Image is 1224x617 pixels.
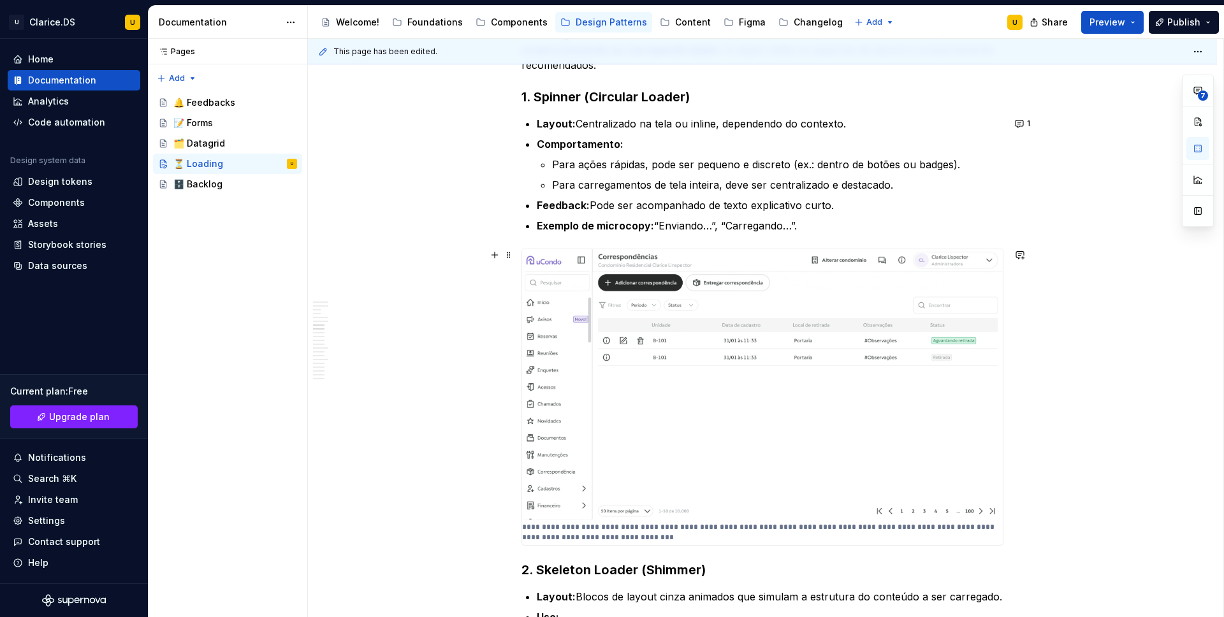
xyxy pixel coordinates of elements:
a: Assets [8,214,140,234]
p: Pode ser acompanhado de texto explicativo curto. [537,198,1003,213]
button: Add [153,69,201,87]
a: Storybook stories [8,235,140,255]
div: 📝 Forms [173,117,213,129]
div: U [9,15,24,30]
p: Para ações rápidas, pode ser pequeno e discreto (ex.: dentro de botões ou badges). [552,157,1003,172]
span: Upgrade plan [49,410,110,423]
div: Components [28,196,85,209]
p: Blocos de layout cinza animados que simulam a estrutura do conteúdo a ser carregado. [537,589,1003,604]
div: Help [28,556,48,569]
button: Add [850,13,898,31]
p: “Enviando…”, “Carregando…”. [537,218,1003,233]
div: Data sources [28,259,87,272]
div: Current plan : Free [10,385,138,398]
strong: Feedback: [537,199,590,212]
div: Invite team [28,493,78,506]
a: Upgrade plan [10,405,138,428]
div: Welcome! [336,16,379,29]
a: Changelog [773,12,848,33]
a: Invite team [8,490,140,510]
button: Contact support [8,532,140,552]
div: Page tree [153,92,302,194]
strong: 1. Spinner (Circular Loader) [521,89,690,105]
div: 🔔 Feedbacks [173,96,235,109]
div: Clarice.DS [29,16,75,29]
a: Settings [8,511,140,531]
div: Code automation [28,116,105,129]
div: Changelog [794,16,843,29]
div: Settings [28,514,65,527]
div: Documentation [159,16,279,29]
div: Assets [28,217,58,230]
strong: 2. Skeleton Loader (Shimmer) [521,562,706,577]
div: Analytics [28,95,69,108]
button: Search ⌘K [8,468,140,489]
div: U [291,157,293,170]
a: 🗂️ Datagrid [153,133,302,154]
div: Content [675,16,711,29]
div: Components [491,16,548,29]
span: This page has been edited. [333,47,437,57]
a: Design Patterns [555,12,652,33]
button: Help [8,553,140,573]
div: Foundations [407,16,463,29]
div: Design tokens [28,175,92,188]
strong: Layout: [537,590,576,603]
button: UClarice.DSU [3,8,145,36]
svg: Supernova Logo [42,594,106,607]
span: Add [866,17,882,27]
a: 🗄️ Backlog [153,174,302,194]
button: Publish [1149,11,1219,34]
a: Analytics [8,91,140,112]
a: 📝 Forms [153,113,302,133]
a: Documentation [8,70,140,91]
div: Search ⌘K [28,472,76,485]
div: ⏳ Loading [173,157,223,170]
a: Content [655,12,716,33]
span: Preview [1089,16,1125,29]
strong: Layout: [537,117,576,130]
div: 🗂️ Datagrid [173,137,225,150]
div: Pages [153,47,195,57]
div: Storybook stories [28,238,106,251]
p: Centralizado na tela ou inline, dependendo do contexto. [537,116,1003,131]
button: Preview [1081,11,1144,34]
span: Share [1042,16,1068,29]
a: Components [8,192,140,213]
div: Home [28,53,54,66]
div: U [1012,17,1017,27]
a: Data sources [8,256,140,276]
a: Home [8,49,140,69]
a: Figma [718,12,771,33]
div: Notifications [28,451,86,464]
div: Documentation [28,74,96,87]
a: Design tokens [8,171,140,192]
a: Code automation [8,112,140,133]
div: Design Patterns [576,16,647,29]
div: 🗄️ Backlog [173,178,222,191]
a: Components [470,12,553,33]
a: ⏳ LoadingU [153,154,302,174]
div: Figma [739,16,766,29]
p: Para carregamentos de tela inteira, deve ser centralizado e destacado. [552,177,1003,192]
div: Page tree [316,10,848,35]
a: Foundations [387,12,468,33]
strong: Exemplo de microcopy: [537,219,654,232]
a: Welcome! [316,12,384,33]
button: 1 [1011,115,1036,133]
div: Design system data [10,156,85,166]
a: 🔔 Feedbacks [153,92,302,113]
div: U [130,17,135,27]
span: Publish [1167,16,1200,29]
strong: Comportamento: [537,138,623,150]
button: Notifications [8,447,140,468]
span: Add [169,73,185,83]
button: Share [1023,11,1076,34]
span: 1 [1027,119,1030,129]
div: Contact support [28,535,100,548]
